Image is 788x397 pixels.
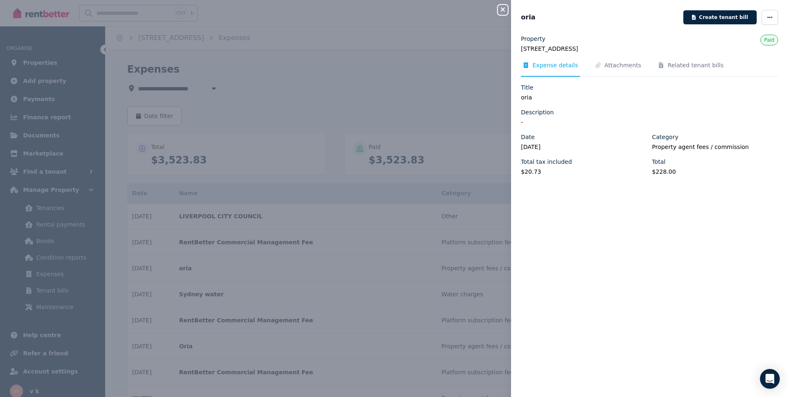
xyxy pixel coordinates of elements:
legend: [DATE] [521,143,647,151]
legend: Property agent fees / commission [652,143,778,151]
legend: $228.00 [652,168,778,176]
label: Property [521,35,545,43]
label: Description [521,108,554,116]
label: Title [521,83,533,92]
legend: oria [521,93,778,102]
button: Create tenant bill [683,10,757,24]
span: oria [521,12,535,22]
label: Date [521,133,535,141]
legend: $20.73 [521,168,647,176]
legend: - [521,118,778,126]
span: Paid [764,37,774,43]
legend: [STREET_ADDRESS] [521,45,778,53]
div: Open Intercom Messenger [760,369,780,389]
nav: Tabs [521,61,778,77]
label: Total [652,158,666,166]
label: Total tax included [521,158,572,166]
span: Related tenant bills [668,61,724,69]
label: Category [652,133,678,141]
span: Attachments [605,61,641,69]
span: Expense details [532,61,578,69]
